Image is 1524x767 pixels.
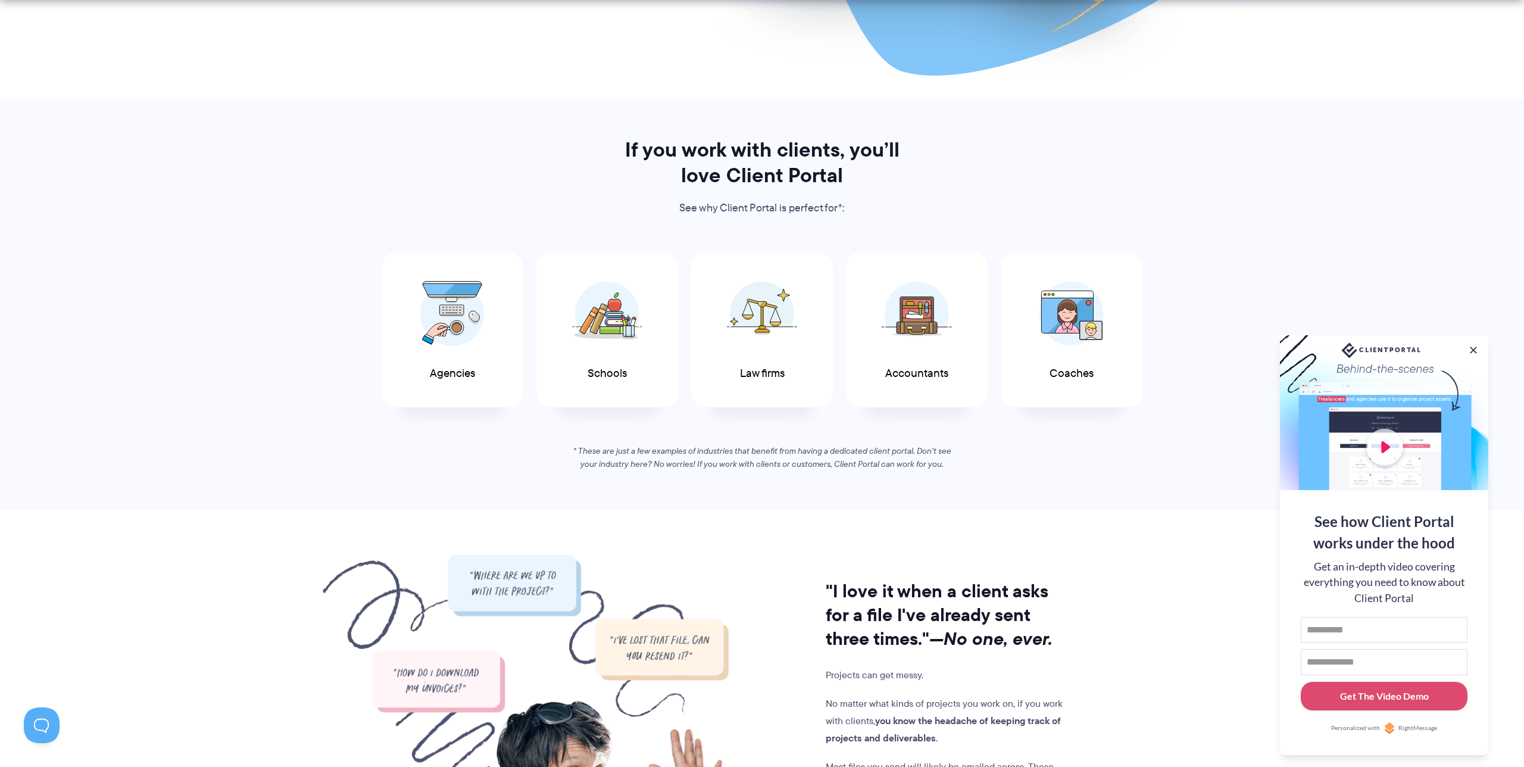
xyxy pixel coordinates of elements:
[1331,724,1380,733] span: Personalized with
[826,579,1067,651] h2: "I love it when a client asks for a file I've already sent three times."
[573,445,951,470] em: * These are just a few examples of industries that benefit from having a dedicated client portal....
[24,707,60,743] iframe: Toggle Customer Support
[1301,559,1467,606] div: Get an in-depth video covering everything you need to know about Client Portal
[1301,682,1467,711] button: Get The Video Demo
[1398,724,1437,733] span: RightMessage
[691,252,833,408] a: Law firms
[430,367,475,380] span: Agencies
[885,367,948,380] span: Accountants
[826,667,1067,684] p: Projects can get messy.
[1301,722,1467,734] a: Personalized withRightMessage
[1384,722,1395,734] img: Personalized with RightMessage
[740,367,785,380] span: Law firms
[826,713,1061,745] strong: you know the headache of keeping track of projects and deliverables
[536,252,678,408] a: Schools
[1001,252,1142,408] a: Coaches
[608,199,916,217] p: See why Client Portal is perfect for*:
[846,252,988,408] a: Accountants
[1301,511,1467,554] div: See how Client Portal works under the hood
[608,137,916,188] h2: If you work with clients, you’ll love Client Portal
[826,696,1067,747] p: No matter what kinds of projects you work on, if you work with clients, .
[929,625,1053,652] i: —No one, ever.
[1050,367,1094,380] span: Coaches
[1340,689,1429,703] div: Get The Video Demo
[588,367,627,380] span: Schools
[382,252,523,408] a: Agencies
